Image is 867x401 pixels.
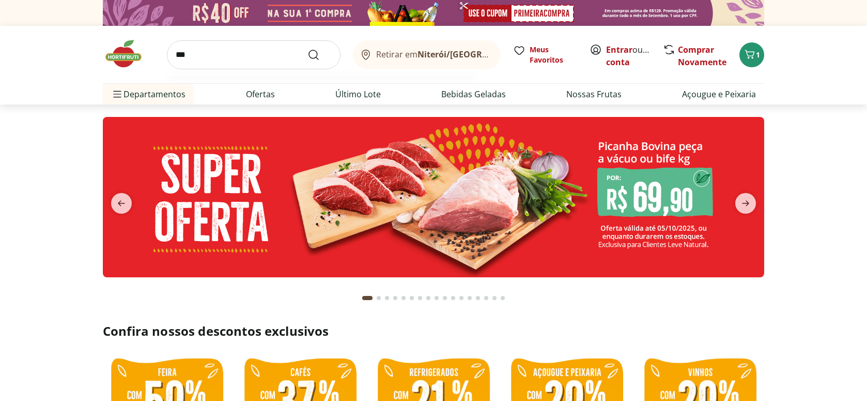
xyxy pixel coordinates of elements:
span: ou [606,43,652,68]
a: Açougue e Peixaria [682,88,756,100]
button: Menu [111,82,123,107]
input: search [167,40,340,69]
span: 1 [756,50,760,60]
button: Go to page 11 from fs-carousel [449,286,457,310]
button: previous [103,193,140,214]
button: Go to page 3 from fs-carousel [383,286,391,310]
b: Niterói/[GEOGRAPHIC_DATA] [417,49,535,60]
a: Comprar Novamente [678,44,726,68]
button: Go to page 15 from fs-carousel [482,286,490,310]
h2: Confira nossos descontos exclusivos [103,323,764,339]
a: Último Lote [335,88,381,100]
button: Go to page 14 from fs-carousel [474,286,482,310]
button: Carrinho [739,42,764,67]
a: Nossas Frutas [566,88,622,100]
button: Go to page 8 from fs-carousel [424,286,432,310]
button: Go to page 2 from fs-carousel [375,286,383,310]
button: Go to page 4 from fs-carousel [391,286,399,310]
a: Entrar [606,44,632,55]
a: Ofertas [246,88,275,100]
button: Current page from fs-carousel [360,286,375,310]
button: next [727,193,764,214]
a: Criar conta [606,44,663,68]
span: Meus Favoritos [530,44,577,65]
button: Go to page 9 from fs-carousel [432,286,441,310]
button: Go to page 6 from fs-carousel [408,286,416,310]
img: Hortifruti [103,38,154,69]
span: Departamentos [111,82,185,107]
button: Go to page 13 from fs-carousel [466,286,474,310]
button: Retirar emNiterói/[GEOGRAPHIC_DATA] [353,40,501,69]
button: Go to page 12 from fs-carousel [457,286,466,310]
a: Bebidas Geladas [441,88,506,100]
button: Go to page 7 from fs-carousel [416,286,424,310]
button: Go to page 10 from fs-carousel [441,286,449,310]
button: Go to page 5 from fs-carousel [399,286,408,310]
button: Go to page 17 from fs-carousel [499,286,507,310]
span: Retirar em [376,50,490,59]
button: Go to page 16 from fs-carousel [490,286,499,310]
button: Submit Search [307,49,332,61]
img: super oferta [103,117,764,277]
a: Meus Favoritos [513,44,577,65]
